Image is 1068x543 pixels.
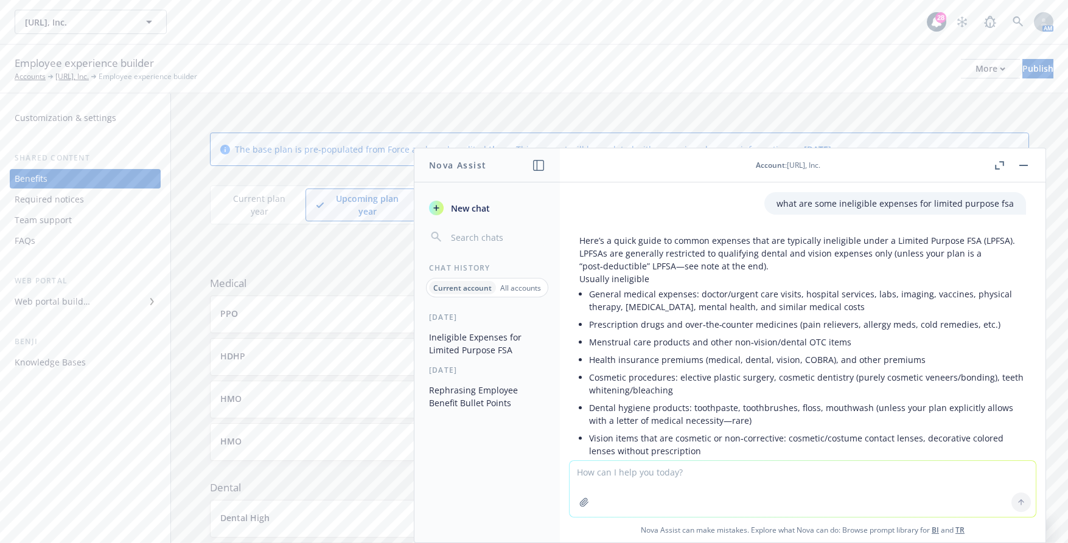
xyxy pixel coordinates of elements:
p: Upcoming plan year [326,192,408,218]
button: Ineligible Expenses for Limited Purpose FSA [424,327,550,360]
div: : [URL], Inc. [756,160,820,170]
a: there [489,144,511,155]
p: PPO [220,307,238,320]
span: . This account will be updated with upcoming plan year information on [511,144,804,155]
a: Accounts [15,71,46,82]
span: Medical [210,276,1029,291]
a: Stop snowing [950,10,974,34]
button: HMO [220,435,960,448]
a: FAQs [10,231,161,251]
div: Web portal [10,275,161,287]
li: Cosmetic procedures: elective plastic surgery, cosmetic dentistry (purely cosmetic veneers/bondin... [589,368,1026,399]
p: All accounts [500,283,541,293]
a: Benefits [10,169,161,188]
span: Employee experience builder [15,55,154,71]
div: Publish [1022,60,1053,78]
li: Health insurance premiums (medical, dental, vision, COBRA), and other premiums [589,351,1026,368]
a: Web portal builder [10,292,161,311]
span: Account [756,160,785,170]
p: Dental High [220,511,270,524]
p: HMO [220,392,242,405]
p: HDHP [220,350,245,362]
span: New chat [448,202,490,215]
p: Usually ineligible [579,272,1026,285]
a: Required notices [10,190,161,209]
li: General medical expenses: doctor/urgent care visits, hospital services, labs, imaging, vaccines, ... [589,285,1026,316]
div: Customization & settings [15,108,116,128]
button: Publish [1022,59,1053,78]
div: Team support [15,210,72,230]
div: Shared content [10,152,161,164]
li: Vision items that are cosmetic or non‑corrective: cosmetic/costume contact lenses, decorative col... [589,429,1026,460]
p: Current plan year [223,192,295,218]
a: BI [932,525,939,535]
input: Search chats [448,229,545,246]
div: Chat History [414,263,560,273]
a: [URL], Inc. [55,71,89,82]
span: Nova Assist can make mistakes. Explore what Nova can do: Browse prompt library for and [565,517,1041,542]
a: Search [1006,10,1030,34]
div: Benji [10,336,161,348]
span: The base plan is pre-populated from Force and can be edited [235,144,489,155]
button: Dental High [220,511,960,524]
button: More [961,59,1020,78]
a: TR [955,525,965,535]
p: Current account [433,283,492,293]
div: FAQs [15,231,35,251]
p: HMO [220,435,242,448]
button: New chat [424,197,550,219]
button: [URL], Inc. [15,10,167,34]
h1: Nova Assist [429,159,486,171]
div: More [976,60,1005,78]
button: HDHP [220,350,960,362]
span: [DATE] . [804,144,834,155]
div: Knowledge Bases [15,353,86,372]
button: Rephrasing Employee Benefit Bullet Points [424,380,550,413]
div: 28 [935,12,946,23]
span: [URL], Inc. [25,16,130,29]
li: Prescription drugs and over‑the‑counter medicines (pain relievers, allergy meds, cold remedies, e... [589,316,1026,333]
div: Web portal builder [15,292,90,311]
div: [DATE] [414,365,560,375]
a: Knowledge Bases [10,353,161,372]
li: Menstrual care products and other non‑vision/dental OTC items [589,333,1026,351]
p: Here’s a quick guide to common expenses that are typically ineligible under a Limited Purpose FSA... [579,234,1026,272]
div: Required notices [15,190,84,209]
p: what are some ineligible expenses for limited purpose fsa [777,197,1014,210]
span: Dental [210,480,1029,495]
div: Benefits [15,169,47,188]
button: HMO [220,392,960,405]
a: Report a Bug [978,10,1002,34]
li: Dental hygiene products: toothpaste, toothbrushes, floss, mouthwash (unless your plan explicitly ... [589,399,1026,429]
a: Customization & settings [10,108,161,128]
button: PPO [220,307,960,320]
a: Team support [10,210,161,230]
div: [DATE] [414,312,560,322]
span: Employee experience builder [99,71,197,82]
